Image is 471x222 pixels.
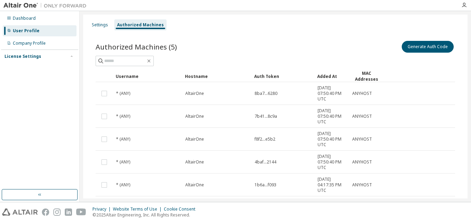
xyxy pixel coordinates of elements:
[318,85,346,102] span: [DATE] 07:50:40 PM UTC
[13,28,39,34] div: User Profile
[117,22,164,28] div: Authorized Machines
[92,212,199,218] p: © 2025 Altair Engineering, Inc. All Rights Reserved.
[116,114,130,119] span: * (ANY)
[185,114,204,119] span: AltairOne
[92,206,113,212] div: Privacy
[185,71,249,82] div: Hostname
[318,108,346,125] span: [DATE] 07:50:40 PM UTC
[352,70,381,82] div: MAC Addresses
[318,177,346,193] span: [DATE] 04:17:35 PM UTC
[185,182,204,188] span: AltairOne
[185,159,204,165] span: AltairOne
[318,154,346,170] span: [DATE] 07:50:40 PM UTC
[2,208,38,216] img: altair_logo.svg
[113,206,164,212] div: Website Terms of Use
[185,91,204,96] span: AltairOne
[5,54,41,59] div: License Settings
[164,206,199,212] div: Cookie Consent
[116,182,130,188] span: * (ANY)
[255,91,277,96] span: 8ba7...6280
[116,71,179,82] div: Username
[96,42,177,52] span: Authorized Machines (5)
[317,71,346,82] div: Added At
[76,208,86,216] img: youtube.svg
[116,91,130,96] span: * (ANY)
[402,41,454,53] button: Generate Auth Code
[42,208,49,216] img: facebook.svg
[13,16,36,21] div: Dashboard
[352,159,372,165] span: ANYHOST
[116,159,130,165] span: * (ANY)
[13,41,46,46] div: Company Profile
[255,114,277,119] span: 7b41...8c9a
[352,182,372,188] span: ANYHOST
[318,131,346,148] span: [DATE] 07:50:40 PM UTC
[254,71,312,82] div: Auth Token
[255,182,276,188] span: 1b6a...f093
[185,136,204,142] span: AltairOne
[92,22,108,28] div: Settings
[352,114,372,119] span: ANYHOST
[53,208,61,216] img: instagram.svg
[255,136,275,142] span: f8f2...e5b2
[3,2,90,9] img: Altair One
[352,91,372,96] span: ANYHOST
[116,136,130,142] span: * (ANY)
[352,136,372,142] span: ANYHOST
[65,208,72,216] img: linkedin.svg
[255,159,276,165] span: 4baf...2144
